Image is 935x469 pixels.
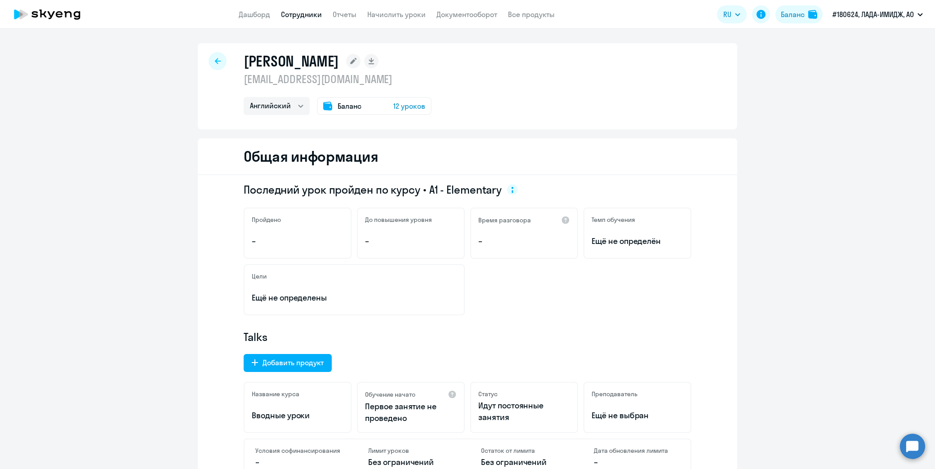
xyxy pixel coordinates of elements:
[252,235,343,247] p: –
[252,390,299,398] h5: Название курса
[255,447,341,455] h4: Условия софинансирования
[592,216,635,224] h5: Темп обучения
[592,410,683,421] p: Ещё не выбран
[365,390,415,398] h5: Обучение начато
[508,10,555,19] a: Все продукты
[365,401,457,424] p: Первое занятие не проведено
[717,5,747,23] button: RU
[436,10,497,19] a: Документооборот
[365,216,432,224] h5: До повышения уровня
[478,235,570,247] p: –
[592,390,637,398] h5: Преподаватель
[808,10,817,19] img: balance
[244,354,332,372] button: Добавить продукт
[478,390,498,398] h5: Статус
[338,101,361,111] span: Баланс
[367,10,426,19] a: Начислить уроки
[252,216,281,224] h5: Пройдено
[828,4,927,25] button: #180624, ЛАДА-ИМИДЖ, АО
[244,330,267,344] span: Talks
[244,147,378,165] h2: Общая информация
[244,182,502,197] span: Последний урок пройден по курсу • A1 - Elementary
[244,52,339,70] h1: [PERSON_NAME]
[252,410,343,421] p: Вводные уроки
[255,456,341,468] p: –
[833,9,914,20] p: #180624, ЛАДА-ИМИДЖ, АО
[781,9,805,20] div: Баланс
[478,216,531,224] h5: Время разговора
[365,235,457,247] p: –
[592,235,683,247] span: Ещё не определён
[481,456,567,468] p: Без ограничений
[775,5,823,23] button: Балансbalance
[252,292,457,304] p: Ещё не определены
[723,9,731,20] span: RU
[252,272,267,280] h5: Цели
[594,447,680,455] h4: Дата обновления лимита
[368,447,454,455] h4: Лимит уроков
[239,10,270,19] a: Дашборд
[393,101,425,111] span: 12 уроков
[244,72,432,86] p: [EMAIL_ADDRESS][DOMAIN_NAME]
[263,357,324,368] div: Добавить продукт
[281,10,322,19] a: Сотрудники
[594,456,680,468] p: –
[481,447,567,455] h4: Остаток от лимита
[368,456,454,468] p: Без ограничений
[333,10,356,19] a: Отчеты
[478,400,570,423] p: Идут постоянные занятия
